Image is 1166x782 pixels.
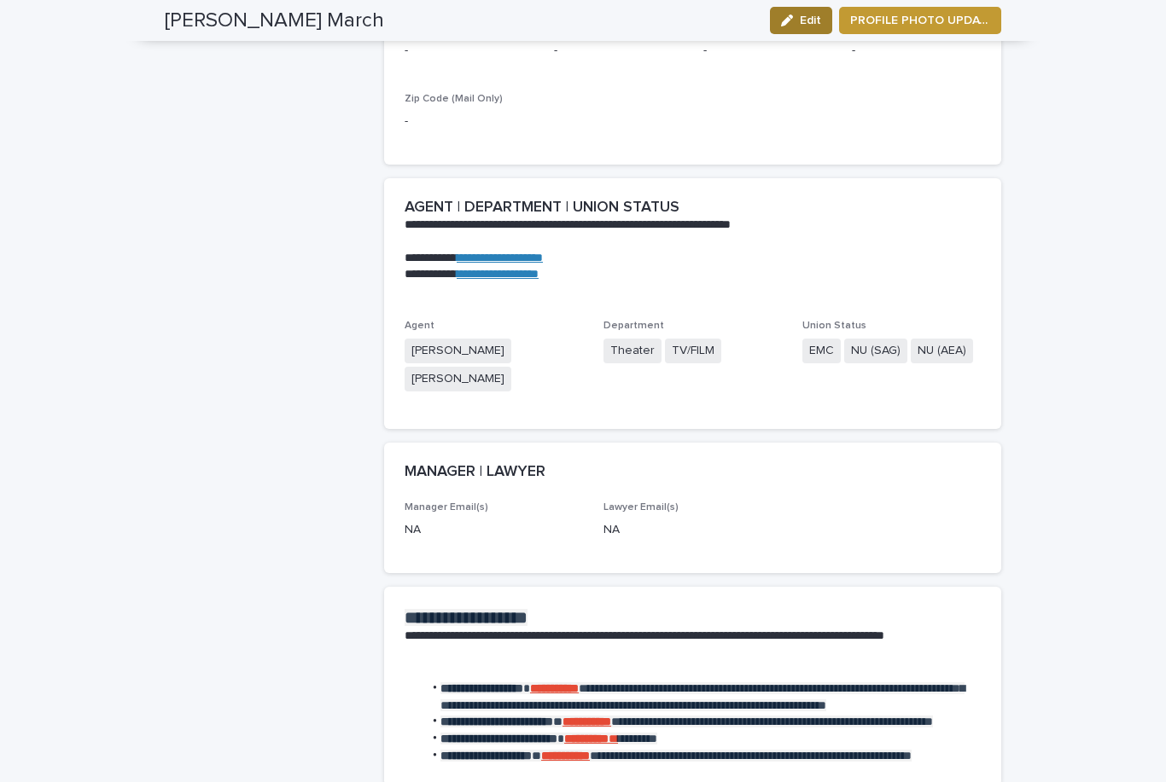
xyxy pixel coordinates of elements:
span: Agent [405,321,434,331]
p: NA [405,521,583,539]
h2: AGENT | DEPARTMENT | UNION STATUS [405,199,679,217]
span: Manager Email(s) [405,502,488,513]
p: - [852,42,981,60]
span: Lawyer Email(s) [603,502,679,513]
span: Theater [603,339,662,363]
span: [PERSON_NAME] [405,339,511,363]
h2: MANAGER | LAWYER [405,463,545,482]
span: EMC [802,339,841,363]
button: PROFILE PHOTO UPDATE [839,7,1001,34]
span: Department [603,321,664,331]
p: NA [603,521,782,539]
span: NU (SAG) [844,339,907,363]
h2: [PERSON_NAME] March [165,9,384,33]
p: - [405,113,533,130]
span: Union Status [802,321,866,331]
span: TV/FILM [665,339,721,363]
span: Zip Code (Mail Only) [405,94,503,104]
span: [PERSON_NAME] [405,367,511,391]
span: PROFILE PHOTO UPDATE [850,12,990,29]
span: Edit [800,14,821,26]
button: Edit [770,7,832,34]
p: - [405,42,533,60]
span: NU (AEA) [911,339,973,363]
p: - [703,42,832,60]
p: - [554,42,683,60]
